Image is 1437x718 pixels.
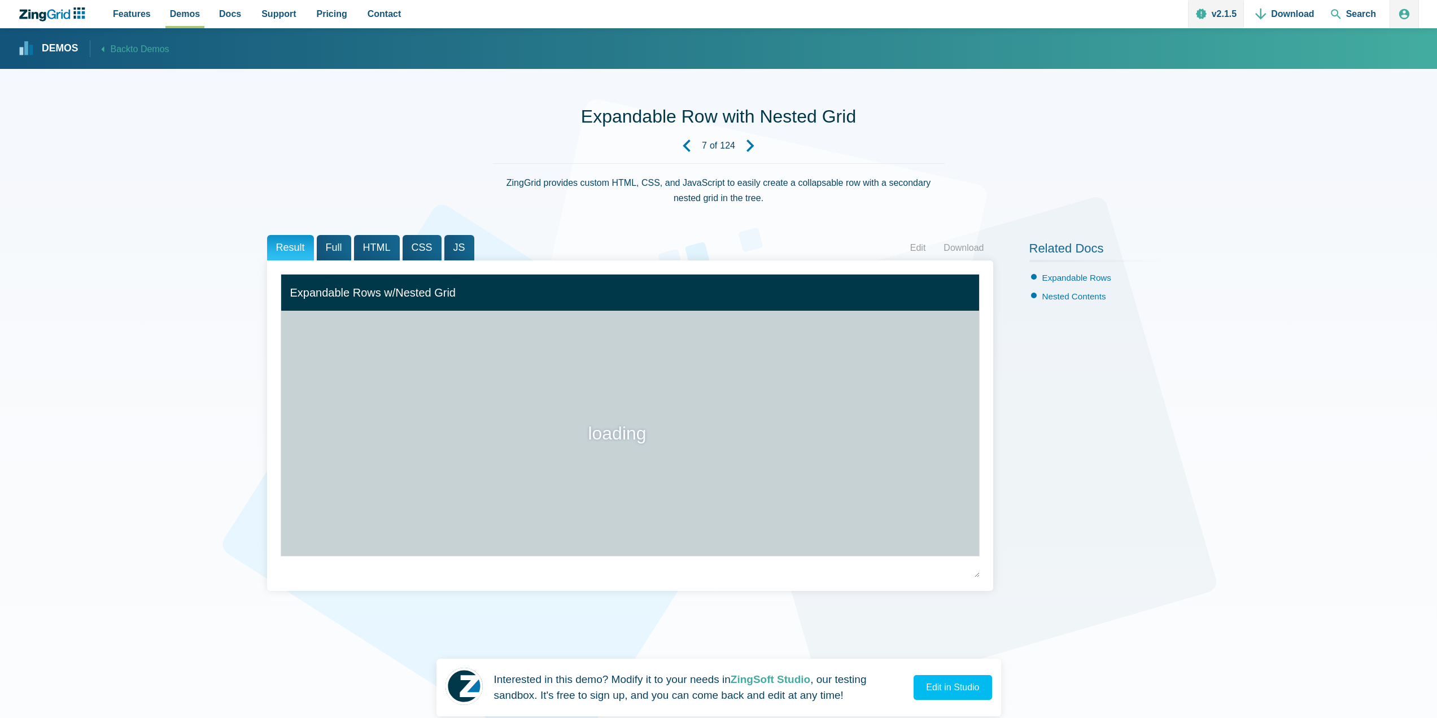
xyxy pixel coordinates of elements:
a: ZingChart Logo. Click to return to the homepage [18,7,91,21]
strong: Demos [42,43,78,54]
a: Demos [19,42,78,56]
a: Backto Demos [90,41,169,57]
span: Pricing [317,6,347,21]
a: Edit [901,240,935,256]
span: Demos [170,6,200,21]
a: Previous Demo [671,130,702,161]
a: Next Demo [735,130,766,161]
strong: 7 [702,141,707,150]
span: JS [444,235,474,260]
div: Expandable Rows w/Nested Grid [290,283,970,302]
strong: ZingSoft Studio [731,673,810,685]
h2: Related Docs [1029,241,1170,262]
a: Expandable Rows [1042,273,1111,282]
p: Interested in this demo? Modify it to your needs in , our testing sandbox. It's free to sign up, ... [494,672,905,704]
span: HTML [354,235,400,260]
span: Result [267,235,314,260]
span: to Demos [130,45,169,54]
a: Edit in Studio [914,675,992,700]
h1: Expandable Row with Nested Grid [581,105,856,130]
a: Download [934,240,993,256]
span: Support [261,6,296,21]
span: Back [111,42,169,57]
a: Nested Contents [1042,291,1106,301]
span: Features [113,6,151,21]
strong: 124 [720,141,735,150]
span: of [710,141,717,150]
div: ZingGrid provides custom HTML, CSS, and JavaScript to easily create a collapsable row with a seco... [493,163,945,217]
span: CSS [403,235,442,260]
span: Full [317,235,351,260]
span: Docs [219,6,241,21]
span: Contact [368,6,401,21]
